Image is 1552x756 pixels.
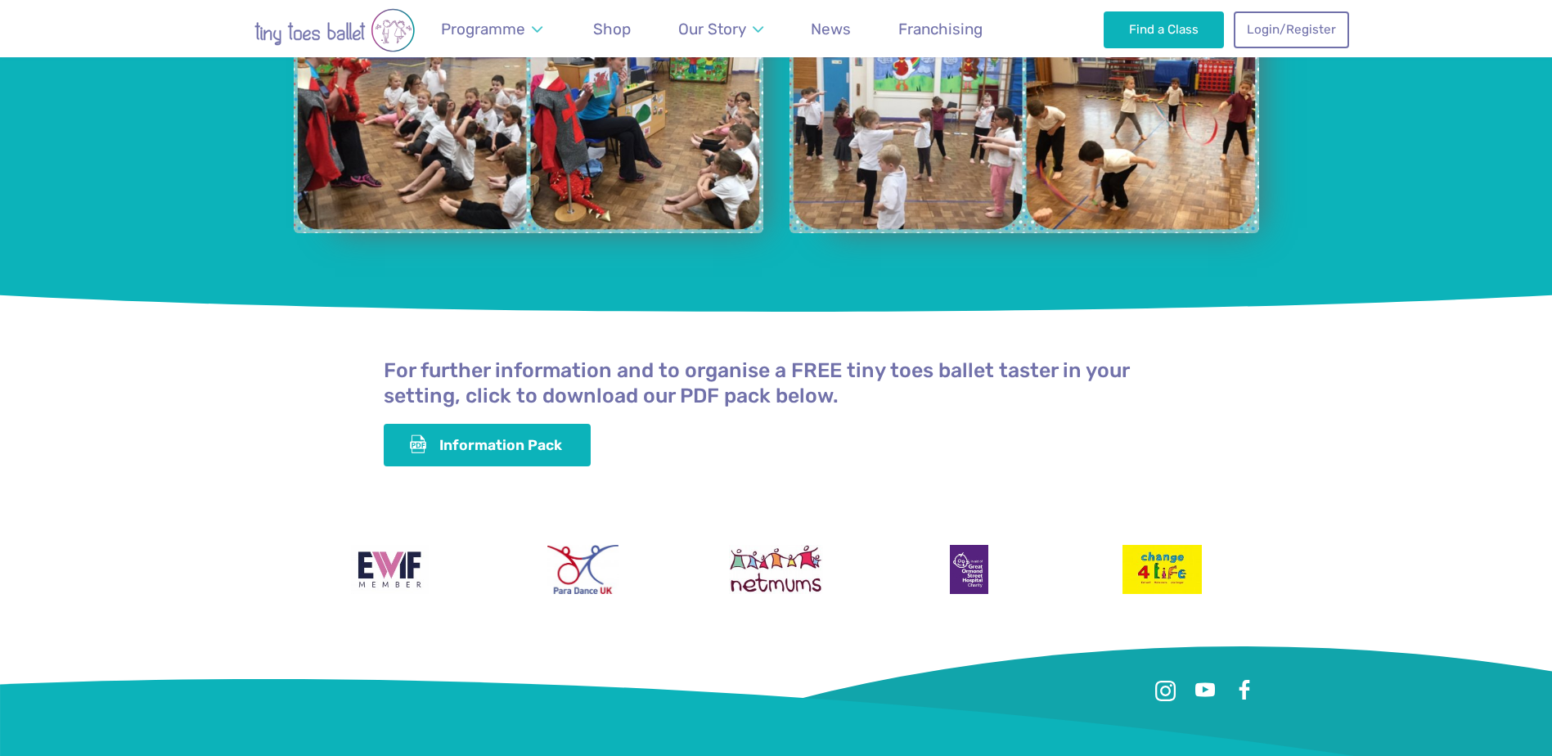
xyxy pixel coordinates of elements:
a: Our Story [670,10,771,48]
a: Youtube [1190,676,1220,705]
a: Instagram [1151,676,1181,705]
span: Shop [593,20,631,38]
span: Programme [441,20,525,38]
img: Para Dance UK [547,545,618,594]
a: Login/Register [1234,11,1348,47]
a: Programme [434,10,551,48]
span: Franchising [898,20,983,38]
a: Facebook [1230,676,1259,705]
a: Franchising [891,10,991,48]
a: Information Pack [384,424,592,467]
img: Encouraging Women Into Franchising [351,545,429,594]
span: News [811,20,851,38]
span: Our Story [678,20,746,38]
a: Shop [586,10,639,48]
h4: For further information and to organise a FREE tiny toes ballet taster in your setting, click to ... [384,358,1169,408]
img: tiny toes ballet [204,8,466,52]
a: News [803,10,859,48]
a: Find a Class [1104,11,1224,47]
